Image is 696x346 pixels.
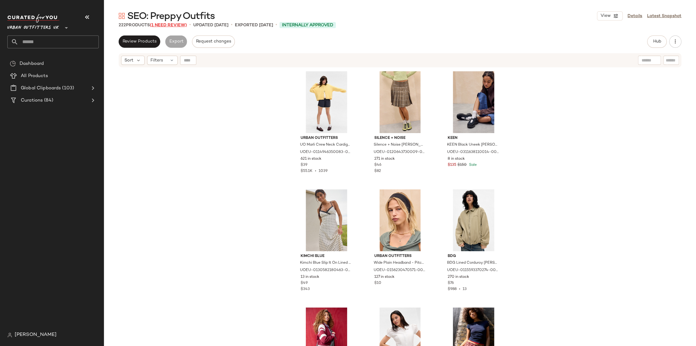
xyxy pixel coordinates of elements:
span: 271 in stock [374,156,395,162]
img: svg%3e [7,333,12,337]
span: Kimchi Blue Slip It On Lined Midi Dress - White L at Urban Outfitters [300,260,352,266]
span: SEO: Preppy Outfits [127,10,215,23]
span: KEEN Black Uneek [PERSON_NAME] [PERSON_NAME] Shoes - Black UK 7 at Urban Outfitters [447,142,499,148]
button: Review Products [119,35,160,48]
span: $76 [448,281,454,286]
span: • [276,21,277,29]
span: (103) [61,85,74,92]
span: 222 [119,23,126,28]
img: 0120643730009_029_a2 [369,71,431,133]
span: Urban Outfitters [374,254,426,259]
span: UO Marli Crew Neck Cardigan - Lemon XS at Urban Outfitters [300,142,352,148]
span: BDG [448,254,499,259]
span: 1039 [319,169,328,173]
p: Exported [DATE] [235,22,273,28]
p: updated [DATE] [193,22,228,28]
span: • [313,169,319,173]
button: Hub [647,35,667,48]
span: Filters [150,57,163,64]
span: All Products [21,73,48,80]
span: 13 [463,287,467,291]
span: UOEU-0120643730009-000-029 [374,150,425,155]
span: 8 in stock [448,156,465,162]
span: $343 [301,287,310,291]
span: $10 [374,281,381,286]
img: cfy_white_logo.C9jOOHJF.svg [7,14,59,23]
span: • [231,21,232,29]
span: Dashboard [20,60,44,67]
span: (84) [43,97,53,104]
img: svg%3e [10,61,16,67]
span: $46 [374,162,381,168]
span: (1 Need Review) [150,23,187,28]
span: Review Products [122,39,157,44]
span: 13 in stock [301,274,319,280]
span: UOEU-0115593370274-000-024 [447,268,499,273]
span: $49 [301,281,308,286]
img: 0311638110014_001_m [443,71,504,133]
span: Kimchi Blue [301,254,352,259]
button: Request changes [192,35,235,48]
span: $135 [448,162,456,168]
button: View [597,11,623,20]
img: 0130582180463_010_a2 [296,189,357,251]
span: Sort [124,57,133,64]
div: Products [119,22,187,28]
span: $988 [448,287,457,291]
img: 0156230470571_508_m [369,189,431,251]
span: UOEU-0156230470571-000-508 [374,268,425,273]
img: 0114946350083_271_a2 [296,71,357,133]
span: • [457,287,463,291]
span: Silence + Noise [374,136,426,141]
span: Internally Approved [282,22,333,28]
span: Request changes [196,39,231,44]
span: Silence + Noise [PERSON_NAME] Tailored Pleated Skirt - Brown XS at Urban Outfitters [374,142,425,148]
span: $55.1K [301,169,313,173]
span: UOEU-0130582180463-000-010 [300,268,352,273]
span: Global Clipboards [21,85,61,92]
span: UOEU-0311638110014-000-001 [447,150,499,155]
a: Details [628,13,642,19]
span: 127 in stock [374,274,394,280]
img: svg%3e [119,13,125,19]
span: • [189,21,191,29]
span: 621 in stock [301,156,321,162]
span: View [600,13,611,18]
span: Sale [468,163,477,167]
span: KEEN [448,136,499,141]
span: Urban Outfitters [301,136,352,141]
span: Curations [21,97,43,104]
span: Wide Plain Headband - Pitch black at Urban Outfitters [374,260,425,266]
span: 270 in stock [448,274,469,280]
span: [PERSON_NAME] [15,331,57,339]
img: 0115593370274_024_a2 [443,189,504,251]
a: Latest Snapshot [647,13,681,19]
span: UOEU-0114946350083-000-271 [300,150,352,155]
span: Hub [653,39,661,44]
span: Urban Outfitters UK [7,21,59,32]
span: $39 [301,162,307,168]
span: BDG Lined Corduroy [PERSON_NAME] Jacket - Beige XL at Urban Outfitters [447,260,499,266]
span: $82 [374,169,381,173]
span: $150 [457,162,467,168]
